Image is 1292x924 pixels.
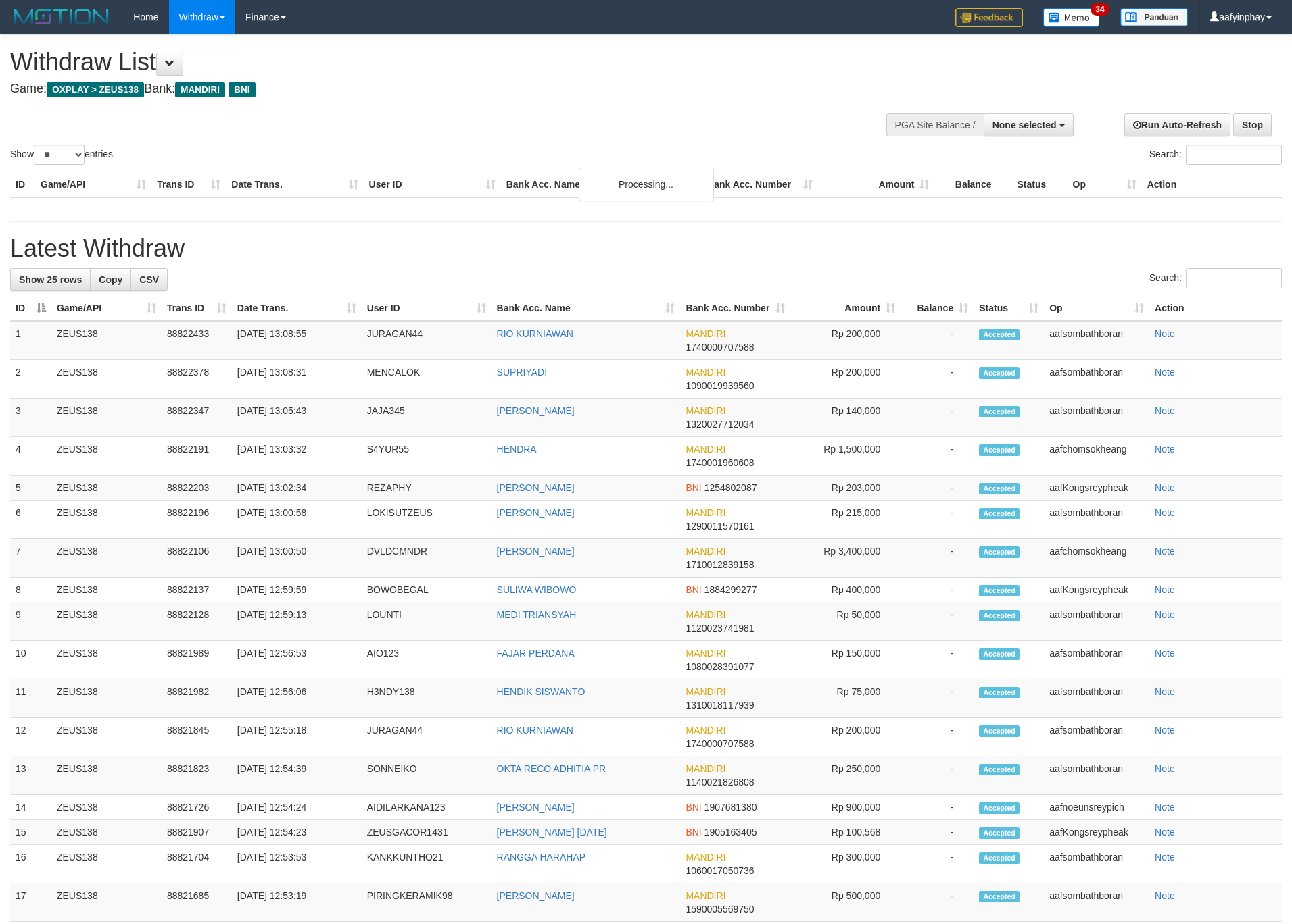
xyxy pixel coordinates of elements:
[901,602,974,641] td: -
[501,172,702,197] th: Bank Acc. Name
[10,679,51,718] td: 11
[790,641,901,679] td: Rp 150,000
[901,845,974,883] td: -
[10,718,51,756] td: 12
[51,718,162,756] td: ZEUS138
[492,296,681,321] th: Bank Acc. Name: activate to sort column ascending
[10,476,51,500] td: 5
[702,172,818,197] th: Bank Acc. Number
[790,437,901,476] td: Rp 1,500,000
[10,172,35,197] th: ID
[790,883,901,922] td: Rp 500,000
[979,687,1020,698] span: Accepted
[362,321,492,360] td: JURAGAN44
[175,82,225,97] span: MANDIRI
[497,686,585,697] a: HENDIK SISWANTO
[1044,795,1149,820] td: aafnoeunsreypich
[979,367,1020,379] span: Accepted
[10,360,51,399] td: 2
[497,802,575,813] a: [PERSON_NAME]
[979,725,1020,737] span: Accepted
[1155,648,1175,659] a: Note
[901,820,974,845] td: -
[51,679,162,718] td: ZEUS138
[686,700,754,711] span: Copy 1310018117939 to clipboard
[51,360,162,399] td: ZEUS138
[704,584,757,595] span: Copy 1884299277 to clipboard
[1044,845,1149,883] td: aafsombathboran
[162,795,232,820] td: 88821726
[1149,268,1282,288] label: Search:
[10,145,113,165] label: Show entries
[901,577,974,602] td: -
[10,820,51,845] td: 15
[1044,679,1149,718] td: aafsombathboran
[1155,507,1175,518] a: Note
[51,845,162,883] td: ZEUS138
[10,845,51,883] td: 16
[1186,145,1282,165] input: Search:
[362,476,492,500] td: REZAPHY
[162,641,232,679] td: 88821989
[1044,577,1149,602] td: aafKongsreypheak
[232,820,362,845] td: [DATE] 12:54:23
[686,444,725,455] span: MANDIRI
[979,546,1020,558] span: Accepted
[232,577,362,602] td: [DATE] 12:59:59
[10,641,51,679] td: 10
[901,500,974,539] td: -
[1155,546,1175,557] a: Note
[686,584,701,595] span: BNI
[162,820,232,845] td: 88821907
[979,827,1020,839] span: Accepted
[51,399,162,437] td: ZEUS138
[10,268,91,291] a: Show 25 rows
[362,756,492,795] td: SONNEIKO
[10,539,51,577] td: 7
[680,296,790,321] th: Bank Acc. Number: activate to sort column ascending
[1149,145,1282,165] label: Search:
[497,482,575,493] a: [PERSON_NAME]
[1044,321,1149,360] td: aafsombathboran
[162,756,232,795] td: 88821823
[1043,8,1100,27] img: Button%20Memo.svg
[1120,8,1188,26] img: panduan.png
[686,865,754,876] span: Copy 1060017050736 to clipboard
[232,296,362,321] th: Date Trans.: activate to sort column ascending
[901,437,974,476] td: -
[497,405,575,416] a: [PERSON_NAME]
[497,546,575,557] a: [PERSON_NAME]
[1155,609,1175,620] a: Note
[790,845,901,883] td: Rp 300,000
[790,539,901,577] td: Rp 3,400,000
[497,827,607,838] a: [PERSON_NAME] [DATE]
[162,718,232,756] td: 88821845
[1044,399,1149,437] td: aafsombathboran
[232,756,362,795] td: [DATE] 12:54:39
[686,623,754,634] span: Copy 1120023741981 to clipboard
[226,172,363,197] th: Date Trans.
[790,602,901,641] td: Rp 50,000
[686,738,754,749] span: Copy 1740000707588 to clipboard
[162,539,232,577] td: 88822106
[232,679,362,718] td: [DATE] 12:56:06
[362,500,492,539] td: LOKISUTZEUS
[10,235,1282,262] h1: Latest Withdraw
[232,437,362,476] td: [DATE] 13:03:32
[162,679,232,718] td: 88821982
[99,274,122,285] span: Copy
[1155,482,1175,493] a: Note
[162,437,232,476] td: 88822191
[497,444,537,455] a: HENDRA
[901,399,974,437] td: -
[362,641,492,679] td: AIO123
[1091,3,1109,16] span: 34
[1044,602,1149,641] td: aafsombathboran
[979,444,1020,456] span: Accepted
[686,661,754,672] span: Copy 1080028391077 to clipboard
[162,399,232,437] td: 88822347
[1044,539,1149,577] td: aafchomsokheang
[1155,444,1175,455] a: Note
[704,482,757,493] span: Copy 1254802087 to clipboard
[1044,756,1149,795] td: aafsombathboran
